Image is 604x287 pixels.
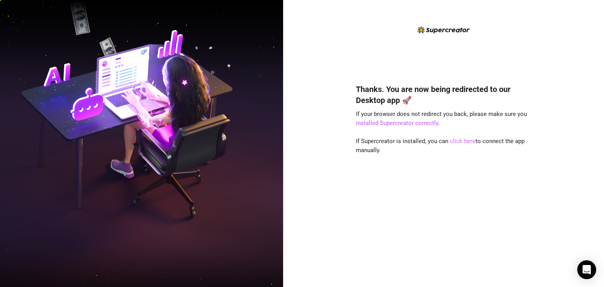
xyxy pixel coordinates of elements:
[356,110,527,127] span: If your browser does not redirect you back, please make sure you .
[450,138,475,145] a: click here
[356,138,525,154] span: If Supercreator is installed, you can to connect the app manually.
[418,26,470,33] img: logo-BBDzfeDw.svg
[356,120,438,127] a: installed Supercreator correctly
[577,260,596,279] div: Open Intercom Messenger
[356,84,531,106] h4: Thanks. You are now being redirected to our Desktop app 🚀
